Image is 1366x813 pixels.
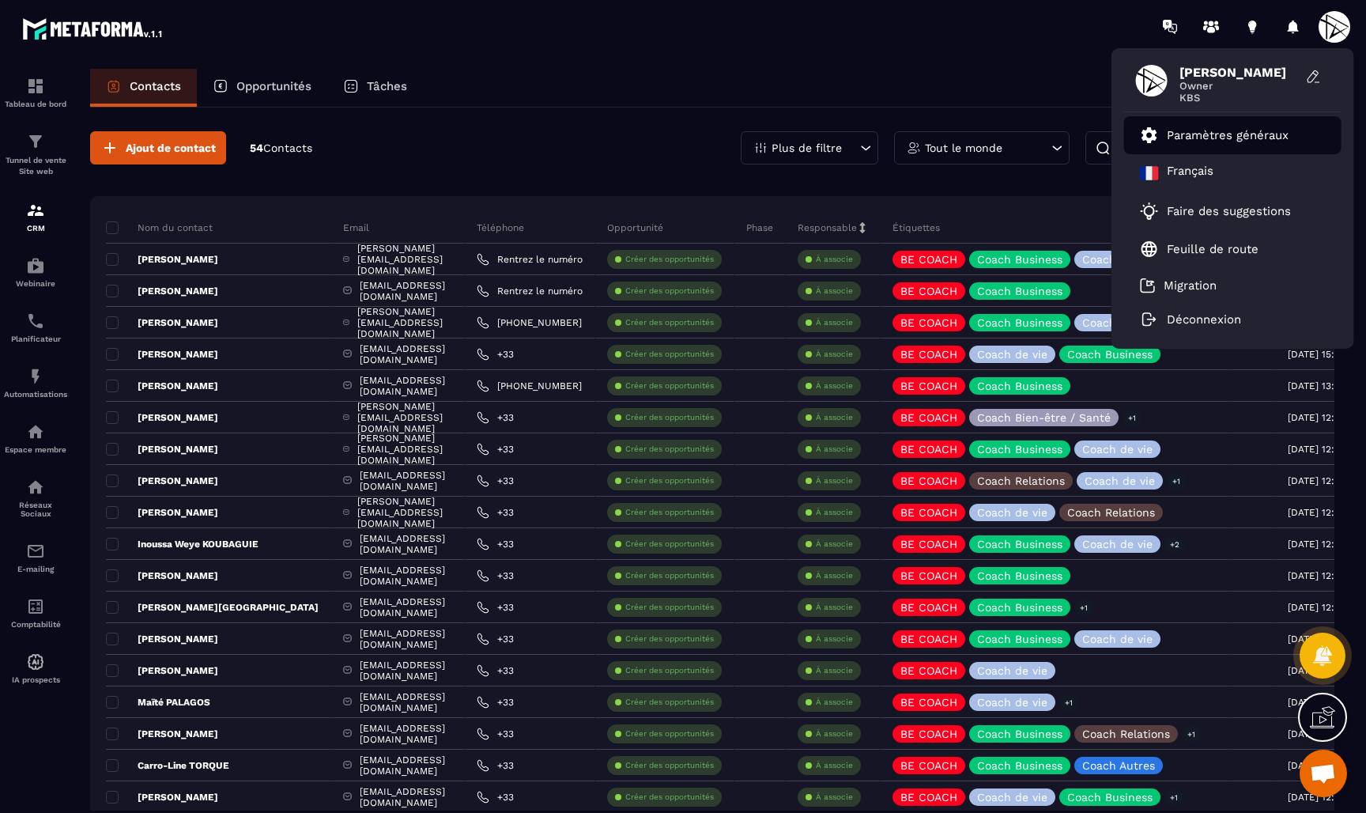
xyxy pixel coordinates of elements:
[1288,792,1360,803] p: [DATE] 12:57:00
[816,254,853,265] p: À associe
[892,221,940,234] p: Étiquettes
[1123,410,1141,426] p: +1
[4,65,67,120] a: formationformationTableau de bord
[900,602,957,613] p: BE COACH
[900,285,957,297] p: BE COACH
[1167,312,1241,327] p: Déconnexion
[977,697,1047,708] p: Coach de vie
[625,349,714,360] p: Créer des opportunités
[625,285,714,297] p: Créer des opportunités
[1288,570,1360,581] p: [DATE] 12:57:00
[106,221,213,234] p: Nom du contact
[477,696,514,709] a: +33
[4,300,67,355] a: schedulerschedulerPlanificateur
[4,155,67,177] p: Tunnel de vente Site web
[816,633,853,645] p: À associe
[607,221,663,234] p: Opportunité
[1140,202,1306,221] a: Faire des suggestions
[477,316,582,329] a: [PHONE_NUMBER]
[1288,507,1360,518] p: [DATE] 12:57:00
[1288,475,1360,486] p: [DATE] 12:57:00
[4,244,67,300] a: automationsautomationsWebinaire
[1085,475,1155,486] p: Coach de vie
[977,665,1047,676] p: Coach de vie
[1164,536,1185,553] p: +2
[477,601,514,614] a: +33
[977,317,1062,328] p: Coach Business
[343,221,369,234] p: Email
[477,475,514,487] a: +33
[130,79,181,93] p: Contacts
[816,539,853,550] p: À associe
[977,633,1062,645] p: Coach Business
[816,665,853,676] p: À associe
[106,316,218,329] p: [PERSON_NAME]
[977,728,1062,739] p: Coach Business
[1140,126,1289,145] a: Paramètres généraux
[625,507,714,518] p: Créer des opportunités
[625,254,714,265] p: Créer des opportunités
[1288,697,1360,708] p: [DATE] 12:57:00
[106,475,218,487] p: [PERSON_NAME]
[26,597,45,616] img: accountant
[1288,633,1360,645] p: [DATE] 12:57:00
[106,538,258,550] p: Inoussa Weye KOUBAGUIE
[625,602,714,613] p: Créer des opportunités
[477,506,514,519] a: +33
[1288,602,1360,613] p: [DATE] 12:57:00
[1288,380,1360,391] p: [DATE] 13:30:00
[977,760,1062,771] p: Coach Business
[977,254,1062,265] p: Coach Business
[4,189,67,244] a: formationformationCRM
[1179,65,1298,80] span: [PERSON_NAME]
[900,539,957,550] p: BE COACH
[477,221,524,234] p: Téléphone
[977,570,1062,581] p: Coach Business
[977,602,1062,613] p: Coach Business
[900,412,957,423] p: BE COACH
[1074,599,1093,616] p: +1
[4,585,67,641] a: accountantaccountantComptabilité
[4,565,67,573] p: E-mailing
[625,665,714,676] p: Créer des opportunités
[900,444,957,455] p: BE COACH
[236,79,311,93] p: Opportunités
[26,256,45,275] img: automations
[1167,164,1213,183] p: Français
[900,633,957,645] p: BE COACH
[477,633,514,645] a: +33
[106,348,218,361] p: [PERSON_NAME]
[22,14,164,43] img: logo
[900,507,957,518] p: BE COACH
[197,69,327,107] a: Opportunités
[900,760,957,771] p: BE COACH
[106,253,218,266] p: [PERSON_NAME]
[477,348,514,361] a: +33
[106,728,218,740] p: [PERSON_NAME]
[106,411,218,424] p: [PERSON_NAME]
[816,412,853,423] p: À associe
[1167,473,1186,490] p: +1
[106,696,210,709] p: Maïté PALAGOS
[746,221,773,234] p: Phase
[4,120,67,189] a: formationformationTunnel de vente Site web
[477,569,514,582] a: +33
[1167,204,1291,218] p: Faire des suggestions
[625,412,714,423] p: Créer des opportunités
[4,620,67,629] p: Comptabilité
[367,79,407,93] p: Tâches
[4,335,67,343] p: Planificateur
[1082,254,1153,265] p: Coach de vie
[106,633,218,645] p: [PERSON_NAME]
[4,410,67,466] a: automationsautomationsEspace membre
[26,422,45,441] img: automations
[106,601,319,614] p: [PERSON_NAME][GEOGRAPHIC_DATA]
[26,652,45,671] img: automations
[250,141,312,156] p: 54
[1164,789,1183,806] p: +1
[1067,792,1153,803] p: Coach Business
[26,542,45,561] img: email
[477,664,514,677] a: +33
[900,380,957,391] p: BE COACH
[977,380,1062,391] p: Coach Business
